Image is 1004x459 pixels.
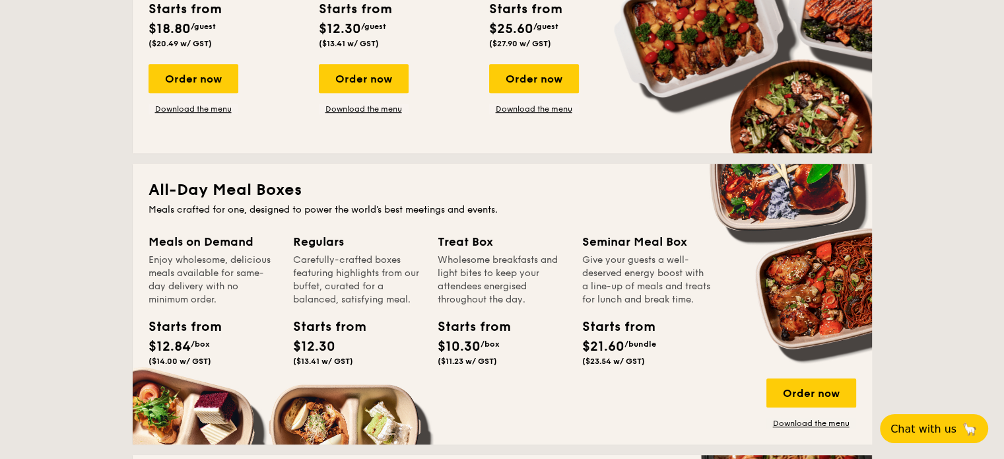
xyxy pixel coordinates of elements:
[293,317,352,337] div: Starts from
[319,39,379,48] span: ($13.41 w/ GST)
[582,254,711,306] div: Give your guests a well-deserved energy boost with a line-up of meals and treats for lunch and br...
[582,357,645,366] span: ($23.54 w/ GST)
[149,357,211,366] span: ($14.00 w/ GST)
[149,317,208,337] div: Starts from
[582,317,642,337] div: Starts from
[191,339,210,349] span: /box
[293,357,353,366] span: ($13.41 w/ GST)
[582,339,624,355] span: $21.60
[149,64,238,93] div: Order now
[361,22,386,31] span: /guest
[438,317,497,337] div: Starts from
[489,39,551,48] span: ($27.90 w/ GST)
[149,104,238,114] a: Download the menu
[149,180,856,201] h2: All-Day Meal Boxes
[319,21,361,37] span: $12.30
[438,339,481,355] span: $10.30
[149,254,277,306] div: Enjoy wholesome, delicious meals available for same-day delivery with no minimum order.
[624,339,656,349] span: /bundle
[481,339,500,349] span: /box
[149,203,856,217] div: Meals crafted for one, designed to power the world's best meetings and events.
[191,22,216,31] span: /guest
[149,232,277,251] div: Meals on Demand
[438,357,497,366] span: ($11.23 w/ GST)
[293,232,422,251] div: Regulars
[149,21,191,37] span: $18.80
[533,22,558,31] span: /guest
[582,232,711,251] div: Seminar Meal Box
[489,64,579,93] div: Order now
[149,39,212,48] span: ($20.49 w/ GST)
[319,104,409,114] a: Download the menu
[489,104,579,114] a: Download the menu
[438,232,566,251] div: Treat Box
[489,21,533,37] span: $25.60
[766,418,856,429] a: Download the menu
[438,254,566,306] div: Wholesome breakfasts and light bites to keep your attendees energised throughout the day.
[149,339,191,355] span: $12.84
[293,339,335,355] span: $12.30
[890,423,956,435] span: Chat with us
[319,64,409,93] div: Order now
[962,421,978,437] span: 🦙
[766,378,856,407] div: Order now
[880,414,988,443] button: Chat with us🦙
[293,254,422,306] div: Carefully-crafted boxes featuring highlights from our buffet, curated for a balanced, satisfying ...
